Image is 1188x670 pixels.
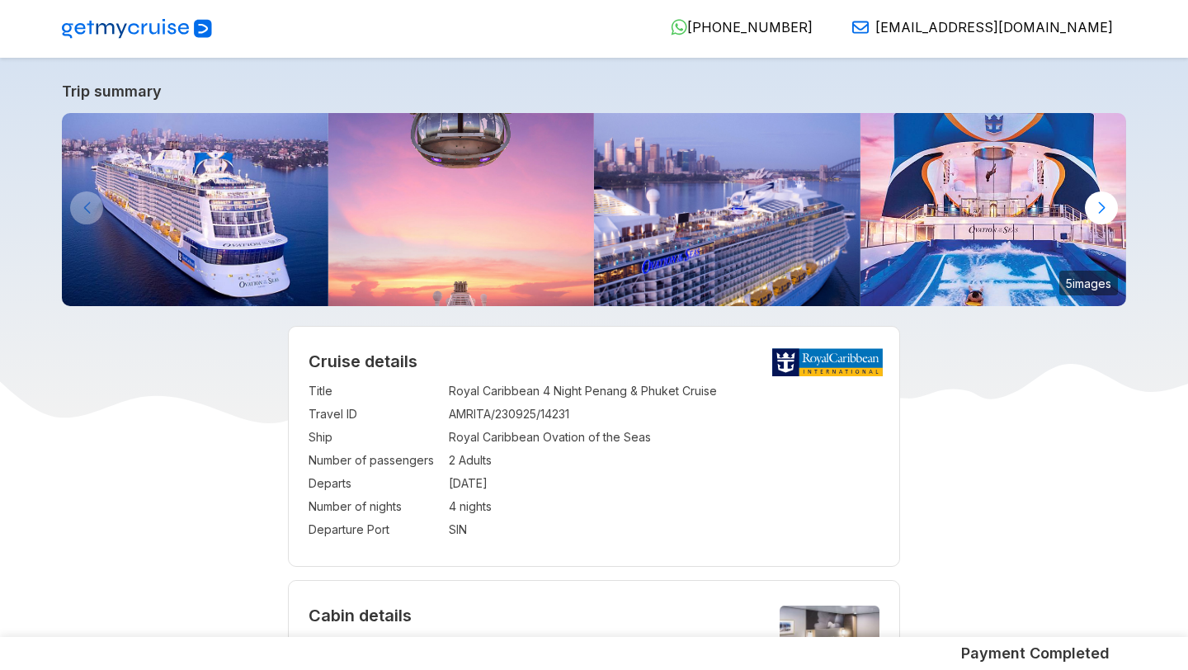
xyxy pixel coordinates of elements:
[449,518,880,541] td: SIN
[961,644,1110,663] h5: Payment Completed
[309,426,441,449] td: Ship
[309,518,441,541] td: Departure Port
[328,113,595,306] img: north-star-sunset-ovation-of-the-seas.jpg
[441,403,449,426] td: :
[441,426,449,449] td: :
[62,113,328,306] img: ovation-exterior-back-aerial-sunset-port-ship.jpg
[449,426,880,449] td: Royal Caribbean Ovation of the Seas
[449,449,880,472] td: 2 Adults
[449,380,880,403] td: Royal Caribbean 4 Night Penang & Phuket Cruise
[594,113,860,306] img: ovation-of-the-seas-departing-from-sydney.jpg
[671,19,687,35] img: WhatsApp
[309,606,880,625] h4: Cabin details
[1059,271,1118,295] small: 5 images
[309,632,441,655] td: Cabin type
[875,19,1113,35] span: [EMAIL_ADDRESS][DOMAIN_NAME]
[852,19,869,35] img: Email
[309,449,441,472] td: Number of passengers
[441,495,449,518] td: :
[441,380,449,403] td: :
[441,449,449,472] td: :
[860,113,1127,306] img: ovation-of-the-seas-flowrider-sunset.jpg
[449,632,752,655] td: Interior Stateroom Guarantee (ZI)
[309,472,441,495] td: Departs
[309,380,441,403] td: Title
[839,19,1113,35] a: [EMAIL_ADDRESS][DOMAIN_NAME]
[309,352,880,371] h2: Cruise details
[309,495,441,518] td: Number of nights
[687,19,813,35] span: [PHONE_NUMBER]
[309,403,441,426] td: Travel ID
[449,403,880,426] td: AMRITA/230925/14231
[658,19,813,35] a: [PHONE_NUMBER]
[441,472,449,495] td: :
[449,495,880,518] td: 4 nights
[449,472,880,495] td: [DATE]
[441,632,449,655] td: :
[441,518,449,541] td: :
[62,83,1126,100] a: Trip summary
